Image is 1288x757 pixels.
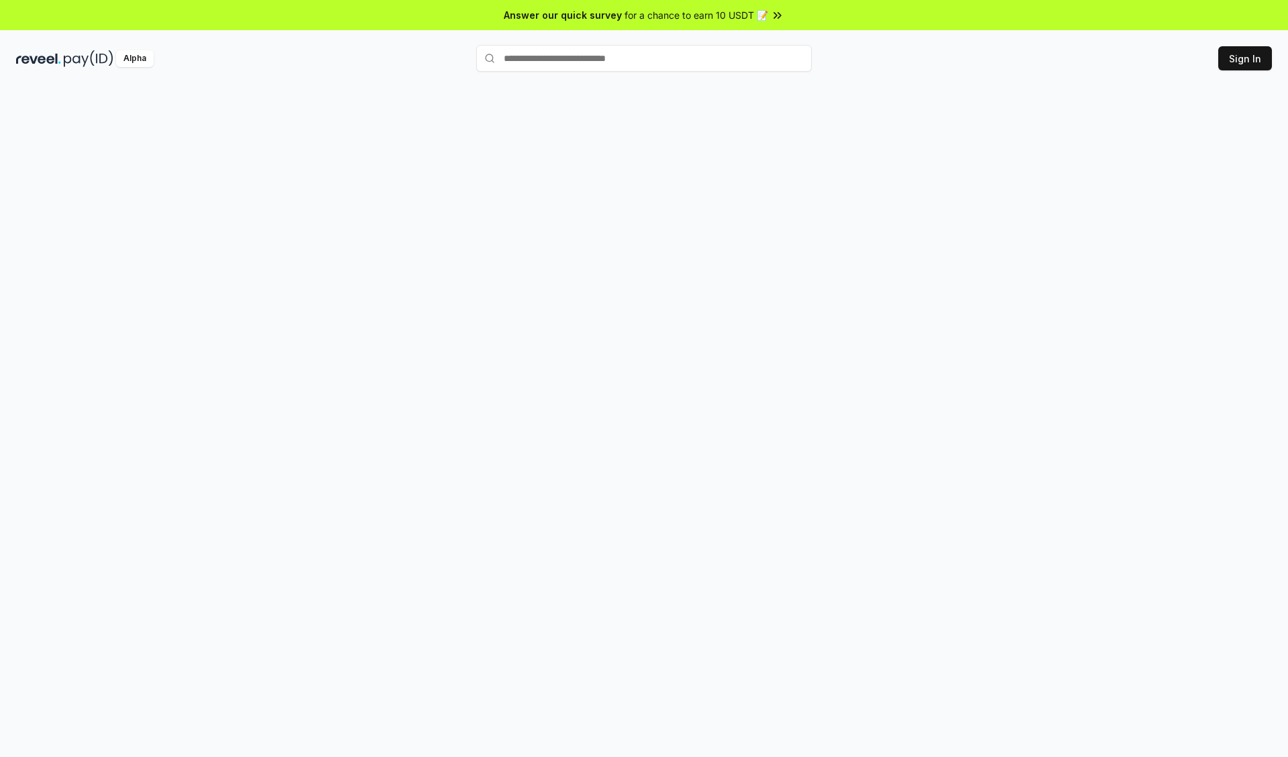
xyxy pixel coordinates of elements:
div: Alpha [116,50,154,67]
img: pay_id [64,50,113,67]
img: reveel_dark [16,50,61,67]
span: Answer our quick survey [504,8,622,22]
span: for a chance to earn 10 USDT 📝 [625,8,768,22]
button: Sign In [1218,46,1272,70]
